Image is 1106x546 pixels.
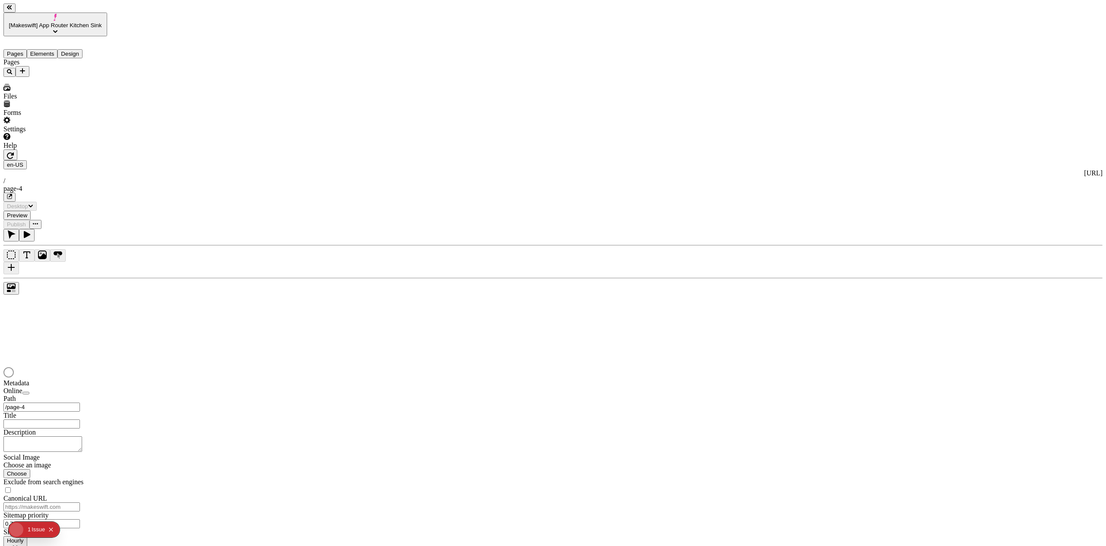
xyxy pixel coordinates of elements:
span: Online [3,387,22,394]
span: Publish [7,221,26,228]
button: Button [50,249,66,262]
span: Hourly [7,537,24,544]
button: Publish [3,220,29,229]
button: Choose [3,469,30,478]
span: Canonical URL [3,495,47,502]
div: page-4 [3,185,1103,193]
span: Title [3,412,16,419]
button: Open locale picker [3,160,27,169]
div: Metadata [3,379,107,387]
button: Elements [27,49,58,58]
span: [Makeswift] App Router Kitchen Sink [9,22,102,29]
span: Sitemap frequency [3,528,55,536]
span: Exclude from search engines [3,478,83,486]
div: [URL] [3,169,1103,177]
div: Help [3,142,107,149]
div: Settings [3,125,107,133]
div: Pages [3,58,107,66]
span: Desktop [7,203,28,210]
button: Image [35,249,50,262]
span: en-US [7,162,23,168]
button: Add new [16,66,29,77]
button: Pages [3,49,27,58]
span: Social Image [3,454,40,461]
button: Design [57,49,83,58]
button: Box [3,249,19,262]
input: https://makeswift.com [3,502,80,511]
span: Path [3,395,16,402]
button: Text [19,249,35,262]
span: Description [3,429,36,436]
span: Sitemap priority [3,511,48,519]
div: / [3,177,1103,185]
button: Desktop [3,202,37,211]
div: Forms [3,109,107,117]
button: [Makeswift] App Router Kitchen Sink [3,13,107,36]
div: Choose an image [3,461,107,469]
span: Preview [7,212,27,219]
button: Preview [3,211,31,220]
span: Choose [7,470,27,477]
div: Files [3,92,107,100]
